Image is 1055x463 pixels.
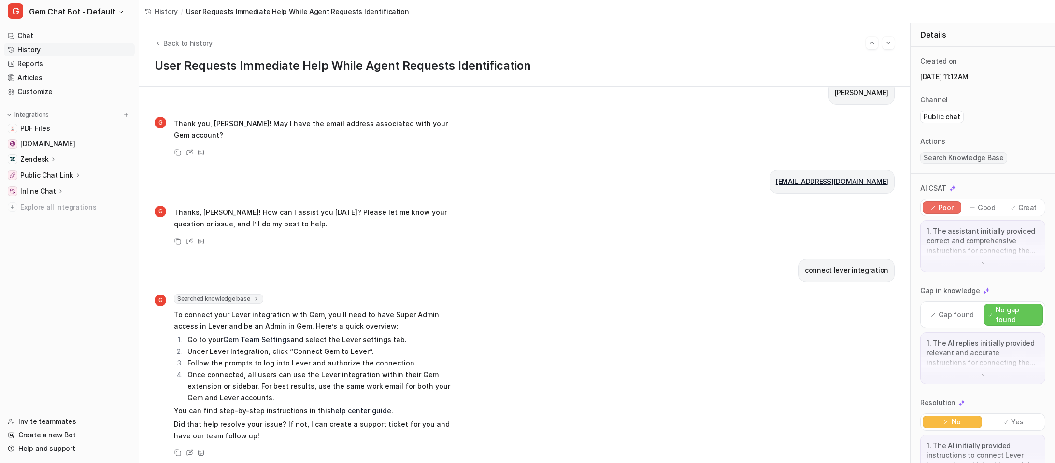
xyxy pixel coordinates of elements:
p: No gap found [996,305,1039,324]
p: Thank you, [PERSON_NAME]! May I have the email address associated with your Gem account? [174,118,456,141]
p: Inline Chat [20,186,56,196]
img: explore all integrations [8,202,17,212]
span: G [155,295,166,306]
span: G [155,117,166,128]
a: Gem Team Settings [223,336,290,344]
span: Gem Chat Bot - Default [29,5,115,18]
p: Actions [920,137,945,146]
div: Details [911,23,1055,47]
span: G [155,206,166,217]
span: User Requests Immediate Help While Agent Requests Identification [186,6,409,16]
li: Follow the prompts to log into Lever and authorize the connection. [185,357,456,369]
a: Reports [4,57,135,70]
h1: User Requests Immediate Help While Agent Requests Identification [155,59,895,73]
p: AI CSAT [920,183,946,193]
p: Poor [939,203,954,212]
p: No [952,417,961,427]
span: [DOMAIN_NAME] [20,139,75,149]
img: down-arrow [980,371,986,378]
p: connect lever integration [805,265,888,276]
a: help center guide [331,407,391,415]
img: status.gem.com [10,141,15,147]
a: History [4,43,135,56]
button: Go to previous session [866,37,878,49]
span: Explore all integrations [20,199,131,215]
img: Previous session [869,39,875,47]
li: Go to your and select the Lever settings tab. [185,334,456,346]
img: down-arrow [980,259,986,266]
a: Customize [4,85,135,98]
span: Back to history [163,38,213,48]
span: Searched knowledge base [174,294,263,304]
a: Invite teammates [4,415,135,428]
span: PDF Files [20,124,50,133]
p: Did that help resolve your issue? If not, I can create a support ticket for you and have our team... [174,419,456,442]
p: Channel [920,95,948,105]
li: Once connected, all users can use the Lever integration within their Gem extension or sidebar. Fo... [185,369,456,404]
span: / [181,6,183,16]
a: Articles [4,71,135,84]
a: Help and support [4,442,135,455]
img: Next session [885,39,892,47]
span: G [8,3,23,19]
a: [EMAIL_ADDRESS][DOMAIN_NAME] [776,177,888,185]
p: 1. The AI replies initially provided relevant and accurate instructions for connecting the Lever ... [927,338,1039,367]
p: Gap in knowledge [920,286,980,295]
span: Search Knowledge Base [920,152,1007,164]
p: Public Chat Link [20,170,73,180]
p: Gap found [939,310,974,320]
img: Public Chat Link [10,172,15,178]
p: [DATE] 11:12AM [920,72,1045,82]
img: expand menu [6,112,13,118]
p: Created on [920,56,957,66]
li: Under Lever Integration, click “Connect Gem to Lever”. [185,346,456,357]
p: Good [978,203,996,212]
p: Resolution [920,398,955,407]
p: Great [1018,203,1037,212]
p: 1. The assistant initially provided correct and comprehensive instructions for connecting the Lev... [927,226,1039,255]
img: Inline Chat [10,188,15,194]
img: Zendesk [10,156,15,162]
span: History [155,6,178,16]
a: Chat [4,29,135,42]
a: status.gem.com[DOMAIN_NAME] [4,137,135,151]
p: To connect your Lever integration with Gem, you'll need to have Super Admin access in Lever and b... [174,309,456,332]
p: [PERSON_NAME] [835,87,888,98]
button: Go to next session [882,37,895,49]
a: Create a new Bot [4,428,135,442]
p: You can find step-by-step instructions in this . [174,405,456,417]
p: Yes [1011,417,1023,427]
a: History [145,6,178,16]
p: Integrations [14,111,49,119]
a: PDF FilesPDF Files [4,122,135,135]
img: PDF Files [10,126,15,131]
button: Back to history [155,38,213,48]
img: menu_add.svg [123,112,129,118]
button: Integrations [4,110,52,120]
p: Zendesk [20,154,49,164]
p: Public chat [924,112,960,122]
a: Explore all integrations [4,200,135,214]
p: Thanks, [PERSON_NAME]! How can I assist you [DATE]? Please let me know your question or issue, an... [174,207,456,230]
